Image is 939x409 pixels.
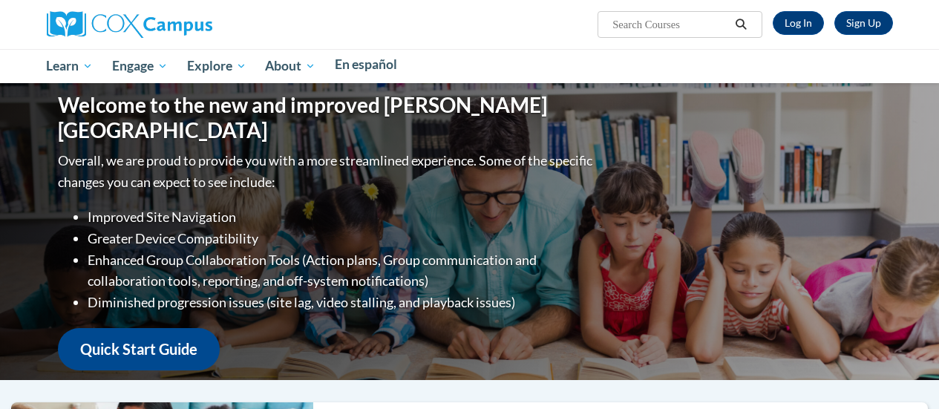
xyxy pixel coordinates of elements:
li: Diminished progression issues (site lag, video stalling, and playback issues) [88,292,596,313]
span: Learn [46,57,93,75]
button: Search [730,16,752,33]
input: Search Courses [611,16,730,33]
span: En español [335,56,397,72]
h1: Welcome to the new and improved [PERSON_NAME][GEOGRAPHIC_DATA] [58,93,596,143]
a: Register [834,11,893,35]
i:  [734,19,747,30]
p: Overall, we are proud to provide you with a more streamlined experience. Some of the specific cha... [58,150,596,193]
a: Engage [102,49,177,83]
div: Main menu [36,49,904,83]
span: Engage [112,57,168,75]
li: Enhanced Group Collaboration Tools (Action plans, Group communication and collaboration tools, re... [88,249,596,292]
img: Cox Campus [47,11,212,38]
a: About [255,49,325,83]
a: Cox Campus [47,17,212,30]
li: Improved Site Navigation [88,206,596,228]
a: Learn [37,49,103,83]
span: Explore [187,57,246,75]
a: Log In [773,11,824,35]
a: Quick Start Guide [58,328,220,370]
a: En español [325,49,407,80]
a: Explore [177,49,256,83]
li: Greater Device Compatibility [88,228,596,249]
span: About [265,57,315,75]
